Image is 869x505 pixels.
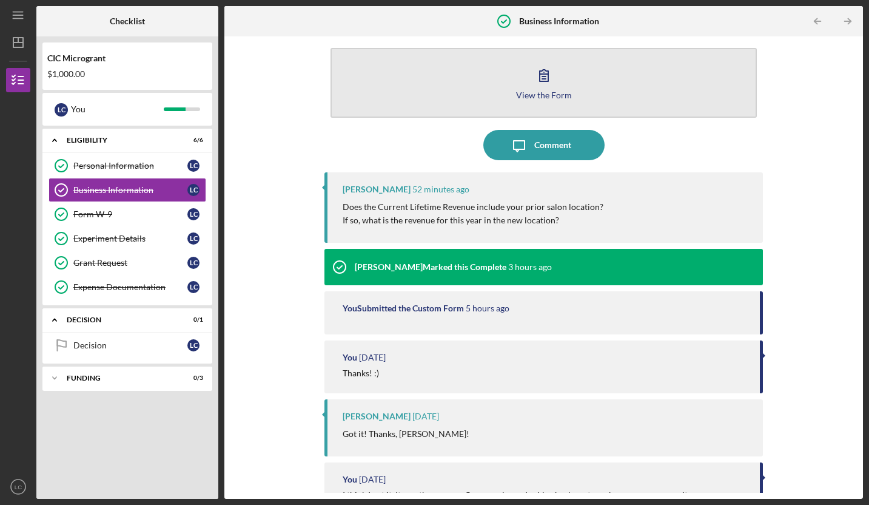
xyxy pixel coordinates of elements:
[49,251,206,275] a: Grant RequestLC
[181,316,203,324] div: 0 / 1
[516,90,572,100] div: View the Form
[187,160,200,172] div: L C
[67,316,173,324] div: Decision
[466,303,509,313] time: 2025-09-24 15:08
[73,209,187,219] div: Form W-9
[187,339,200,351] div: L C
[49,275,206,299] a: Expense DocumentationLC
[110,16,145,26] b: Checklist
[187,232,200,245] div: L C
[6,475,30,499] button: LC
[73,161,187,171] div: Personal Information
[73,234,187,243] div: Experiment Details
[187,281,200,293] div: L C
[49,178,206,202] a: Business InformationLC
[355,262,506,272] div: [PERSON_NAME] Marked this Complete
[343,490,689,500] div: I think I got it. It was the comma. Can you please double check me to make sure you can see it.
[343,353,357,362] div: You
[49,226,206,251] a: Experiment DetailsLC
[343,303,464,313] div: You Submitted the Custom Form
[73,341,187,350] div: Decision
[412,412,439,421] time: 2025-09-23 17:59
[359,353,386,362] time: 2025-09-23 19:05
[519,16,599,26] b: Business Information
[67,375,173,382] div: FUNDING
[359,475,386,484] time: 2025-09-23 13:37
[534,130,571,160] div: Comment
[55,103,68,117] div: L C
[71,99,164,120] div: You
[181,375,203,382] div: 0 / 3
[47,53,207,63] div: CIC Microgrant
[73,258,187,268] div: Grant Request
[508,262,552,272] time: 2025-09-24 17:29
[73,185,187,195] div: Business Information
[49,154,206,178] a: Personal InformationLC
[67,137,173,144] div: ELIGIBILITY
[343,368,379,378] div: Thanks! :)
[412,185,469,194] time: 2025-09-24 19:45
[343,200,603,228] p: Does the Current Lifetime Revenue include your prior salon location? If so, what is the revenue f...
[343,412,411,421] div: [PERSON_NAME]
[343,427,469,441] p: Got it! Thanks, [PERSON_NAME]!
[343,185,411,194] div: [PERSON_NAME]
[187,184,200,196] div: L C
[49,202,206,226] a: Form W-9LC
[343,475,357,484] div: You
[15,484,22,490] text: LC
[73,282,187,292] div: Expense Documentation
[483,130,605,160] button: Comment
[49,333,206,358] a: DecisionLC
[47,69,207,79] div: $1,000.00
[330,48,757,118] button: View the Form
[187,208,200,220] div: L C
[181,137,203,144] div: 6 / 6
[187,257,200,269] div: L C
